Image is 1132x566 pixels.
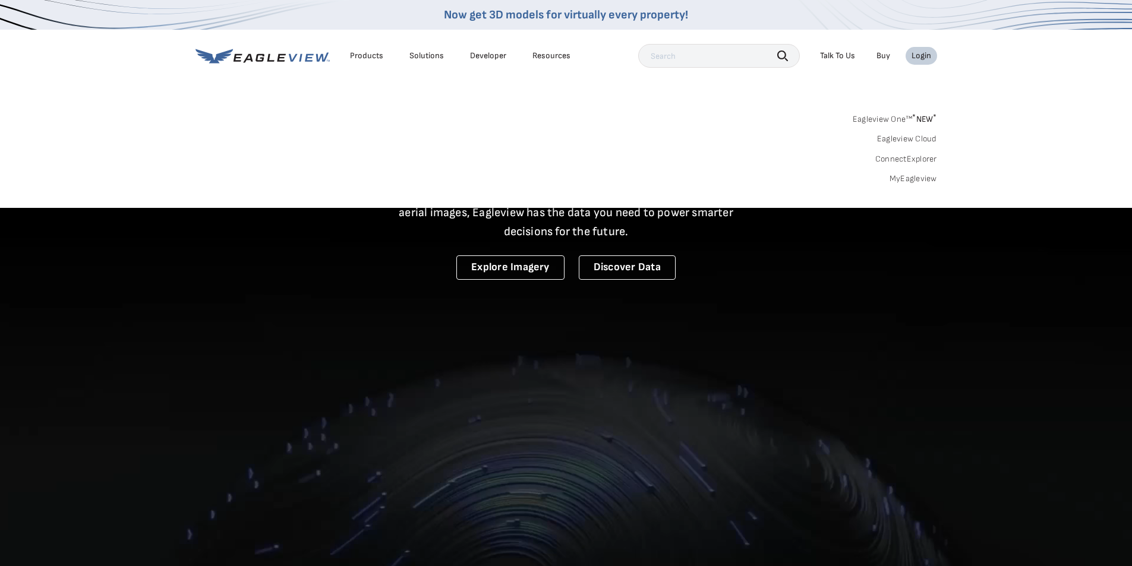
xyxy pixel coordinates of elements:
a: ConnectExplorer [875,154,937,165]
div: Talk To Us [820,50,855,61]
div: Login [912,50,931,61]
a: Now get 3D models for virtually every property! [444,8,688,22]
a: MyEagleview [890,173,937,184]
span: NEW [912,114,936,124]
a: Discover Data [579,255,676,280]
a: Explore Imagery [456,255,565,280]
div: Resources [532,50,570,61]
div: Solutions [409,50,444,61]
a: Buy [876,50,890,61]
a: Developer [470,50,506,61]
input: Search [638,44,800,68]
a: Eagleview Cloud [877,134,937,144]
p: A new era starts here. Built on more than 3.5 billion high-resolution aerial images, Eagleview ha... [384,184,748,241]
a: Eagleview One™*NEW* [853,110,937,124]
div: Products [350,50,383,61]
